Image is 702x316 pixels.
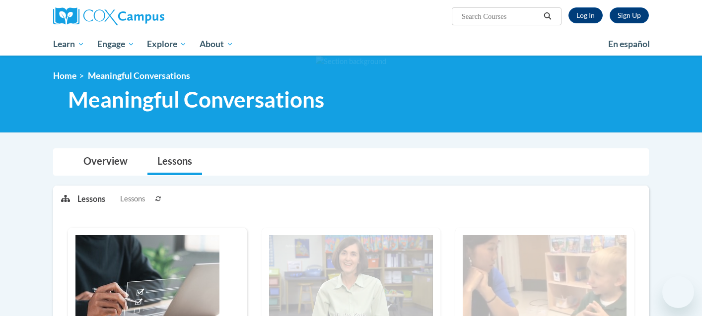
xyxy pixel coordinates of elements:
button: Search [540,10,555,22]
span: Meaningful Conversations [88,70,190,81]
input: Search Courses [461,10,540,22]
a: Cox Campus [53,7,242,25]
p: Lessons [77,193,105,204]
a: Log In [568,7,603,23]
a: About [193,33,240,56]
span: Engage [97,38,135,50]
span: About [200,38,233,50]
span: En español [608,39,650,49]
span: Meaningful Conversations [68,86,324,113]
span: Lessons [120,193,145,204]
a: Overview [73,149,138,175]
a: Home [53,70,76,81]
a: Explore [140,33,193,56]
a: En español [602,34,656,55]
span: Explore [147,38,187,50]
a: Register [610,7,649,23]
iframe: Button to launch messaging window [662,276,694,308]
div: Main menu [38,33,664,56]
img: Cox Campus [53,7,164,25]
a: Engage [91,33,141,56]
span: Learn [53,38,84,50]
a: Learn [47,33,91,56]
a: Lessons [147,149,202,175]
img: Section background [316,56,386,67]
